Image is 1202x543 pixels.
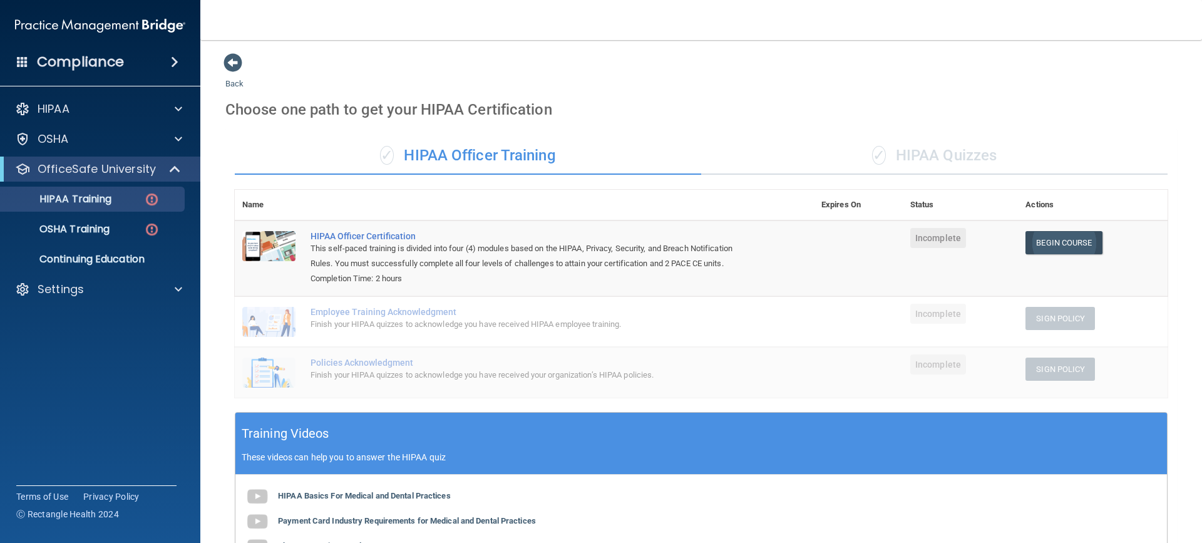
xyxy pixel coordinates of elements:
a: OfficeSafe University [15,162,182,177]
a: Privacy Policy [83,490,140,503]
button: Sign Policy [1025,358,1095,381]
div: Policies Acknowledgment [311,358,751,368]
div: This self-paced training is divided into four (4) modules based on the HIPAA, Privacy, Security, ... [311,241,751,271]
img: gray_youtube_icon.38fcd6cc.png [245,509,270,534]
img: danger-circle.6113f641.png [144,222,160,237]
span: Incomplete [910,354,966,375]
p: OSHA [38,132,69,147]
h4: Compliance [37,53,124,71]
img: gray_youtube_icon.38fcd6cc.png [245,484,270,509]
div: HIPAA Quizzes [701,137,1168,175]
span: Incomplete [910,228,966,248]
div: HIPAA Officer Training [235,137,701,175]
a: OSHA [15,132,182,147]
b: HIPAA Basics For Medical and Dental Practices [278,491,451,500]
h5: Training Videos [242,423,329,445]
a: HIPAA Officer Certification [311,231,751,241]
span: ✓ [872,146,886,165]
div: Finish your HIPAA quizzes to acknowledge you have received your organization’s HIPAA policies. [311,368,751,383]
th: Actions [1018,190,1168,220]
th: Status [903,190,1018,220]
p: These videos can help you to answer the HIPAA quiz [242,452,1161,462]
div: Completion Time: 2 hours [311,271,751,286]
img: danger-circle.6113f641.png [144,192,160,207]
div: Employee Training Acknowledgment [311,307,751,317]
span: ✓ [380,146,394,165]
p: Settings [38,282,84,297]
a: HIPAA [15,101,182,116]
p: OSHA Training [8,223,110,235]
a: Begin Course [1025,231,1102,254]
button: Sign Policy [1025,307,1095,330]
b: Payment Card Industry Requirements for Medical and Dental Practices [278,516,536,525]
span: Incomplete [910,304,966,324]
span: Ⓒ Rectangle Health 2024 [16,508,119,520]
p: HIPAA [38,101,69,116]
p: OfficeSafe University [38,162,156,177]
p: HIPAA Training [8,193,111,205]
th: Expires On [814,190,903,220]
a: Back [225,64,244,88]
a: Settings [15,282,182,297]
a: Terms of Use [16,490,68,503]
div: Choose one path to get your HIPAA Certification [225,91,1177,128]
img: PMB logo [15,13,185,38]
p: Continuing Education [8,253,179,266]
th: Name [235,190,303,220]
div: Finish your HIPAA quizzes to acknowledge you have received HIPAA employee training. [311,317,751,332]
